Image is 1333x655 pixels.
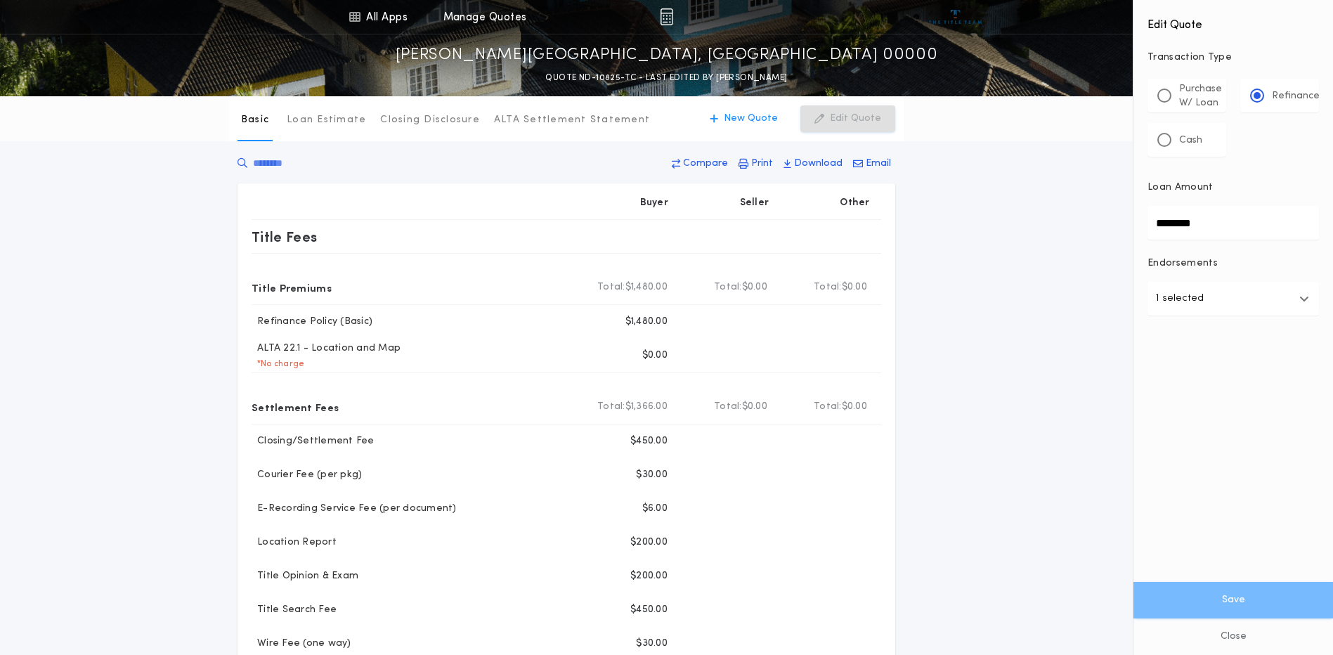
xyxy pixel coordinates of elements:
button: Email [849,151,895,176]
p: Courier Fee (per pkg) [252,468,362,482]
p: $450.00 [630,434,668,448]
p: ALTA Settlement Statement [494,113,650,127]
img: vs-icon [929,10,982,24]
p: * No charge [252,358,304,370]
p: Refinance [1272,89,1320,103]
p: Refinance Policy (Basic) [252,315,372,329]
p: Wire Fee (one way) [252,637,351,651]
p: Edit Quote [830,112,881,126]
b: Total: [814,280,842,294]
p: QUOTE ND-10825-TC - LAST EDITED BY [PERSON_NAME] [545,71,787,85]
p: Closing/Settlement Fee [252,434,375,448]
p: Purchase W/ Loan [1179,82,1222,110]
p: Title Search Fee [252,603,337,617]
span: $0.00 [842,400,867,414]
button: Compare [668,151,732,176]
p: ALTA 22.1 - Location and Map [252,342,401,356]
p: New Quote [724,112,778,126]
p: $200.00 [630,536,668,550]
span: $0.00 [742,280,767,294]
b: Total: [714,280,742,294]
p: $30.00 [636,468,668,482]
p: Seller [740,196,769,210]
button: 1 selected [1147,282,1319,316]
button: Edit Quote [800,105,895,132]
p: Settlement Fees [252,396,339,418]
button: New Quote [696,105,792,132]
p: 1 selected [1156,290,1204,307]
input: Loan Amount [1147,206,1319,240]
p: [PERSON_NAME][GEOGRAPHIC_DATA], [GEOGRAPHIC_DATA] 00000 [396,44,938,67]
p: Loan Estimate [287,113,366,127]
p: Buyer [640,196,668,210]
p: Download [794,157,843,171]
span: $1,366.00 [625,400,668,414]
p: $0.00 [642,349,668,363]
b: Total: [597,400,625,414]
button: Download [779,151,847,176]
button: Print [734,151,777,176]
button: Save [1133,582,1333,618]
span: $0.00 [742,400,767,414]
p: Title Fees [252,226,318,248]
p: Compare [683,157,728,171]
p: Title Premiums [252,276,332,299]
button: Close [1133,618,1333,655]
p: $6.00 [642,502,668,516]
p: Other [840,196,870,210]
p: Title Opinion & Exam [252,569,358,583]
p: Transaction Type [1147,51,1319,65]
p: Closing Disclosure [380,113,480,127]
p: Print [751,157,773,171]
p: $1,480.00 [625,315,668,329]
p: $450.00 [630,603,668,617]
b: Total: [814,400,842,414]
p: $200.00 [630,569,668,583]
p: Basic [241,113,269,127]
p: Loan Amount [1147,181,1214,195]
span: $1,480.00 [625,280,668,294]
p: E-Recording Service Fee (per document) [252,502,457,516]
b: Total: [714,400,742,414]
p: Location Report [252,536,337,550]
h4: Edit Quote [1147,8,1319,34]
p: $30.00 [636,637,668,651]
span: $0.00 [842,280,867,294]
img: img [660,8,673,25]
p: Endorsements [1147,257,1319,271]
p: Email [866,157,891,171]
b: Total: [597,280,625,294]
p: Cash [1179,134,1202,148]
